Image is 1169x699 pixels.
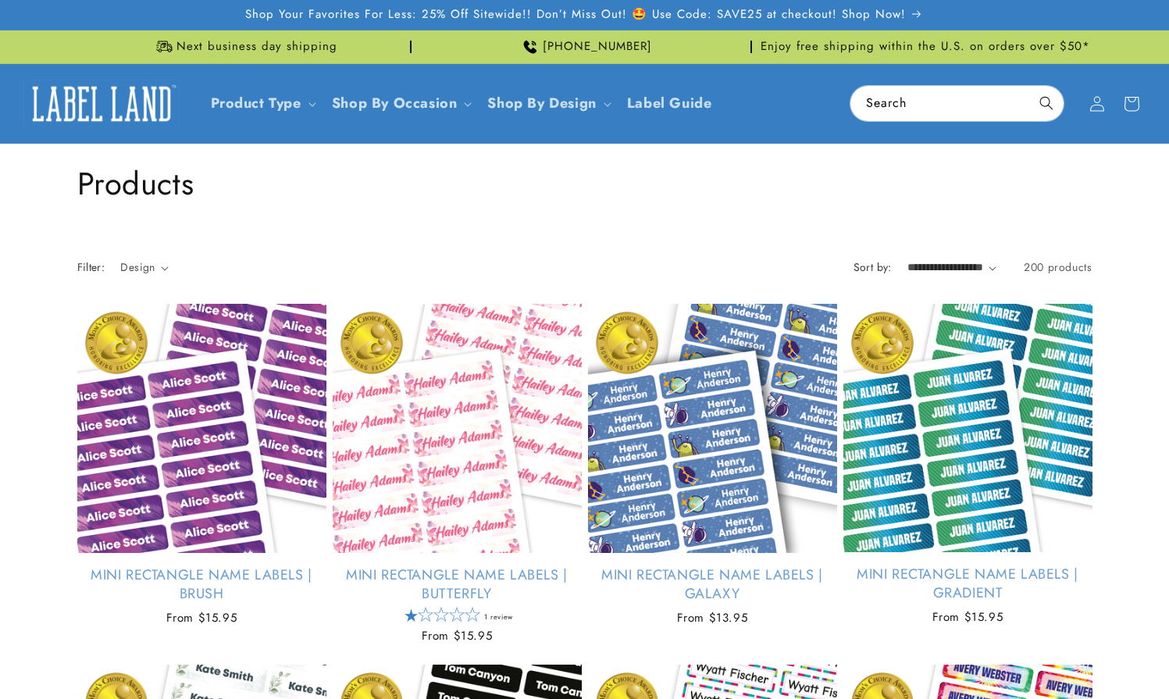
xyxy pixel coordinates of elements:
a: Mini Rectangle Name Labels | Butterfly [333,566,582,603]
a: Product Type [211,93,301,113]
a: Label Land [18,73,186,134]
span: Enjoy free shipping within the U.S. on orders over $50* [761,39,1090,55]
a: Label Guide [618,85,722,122]
span: [PHONE_NUMBER] [543,39,652,55]
span: Next business day shipping [176,39,337,55]
span: 200 products [1024,259,1092,275]
span: Label Guide [627,95,712,112]
a: Mini Rectangle Name Labels | Brush [77,566,326,603]
label: Sort by: [854,259,892,275]
summary: Product Type [201,85,323,122]
iframe: Gorgias Floating Chat [841,626,1153,683]
button: Search [1029,86,1064,120]
summary: Design (0 selected) [120,259,169,276]
h1: Products [77,163,1092,204]
span: Design [120,259,155,275]
div: Announcement [77,30,412,63]
div: Announcement [758,30,1092,63]
summary: Shop By Design [478,85,617,122]
summary: Shop By Occasion [323,85,479,122]
span: Shop Your Favorites For Less: 25% Off Sitewide!! Don’t Miss Out! 🤩 Use Code: SAVE25 at checkout! ... [245,7,906,23]
img: Label Land [23,80,180,128]
a: Mini Rectangle Name Labels | Gradient [843,565,1092,602]
span: Shop By Occasion [332,95,458,112]
div: Announcement [418,30,752,63]
a: Shop By Design [487,93,596,113]
a: Mini Rectangle Name Labels | Galaxy [588,566,837,603]
h2: Filter: [77,259,105,276]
